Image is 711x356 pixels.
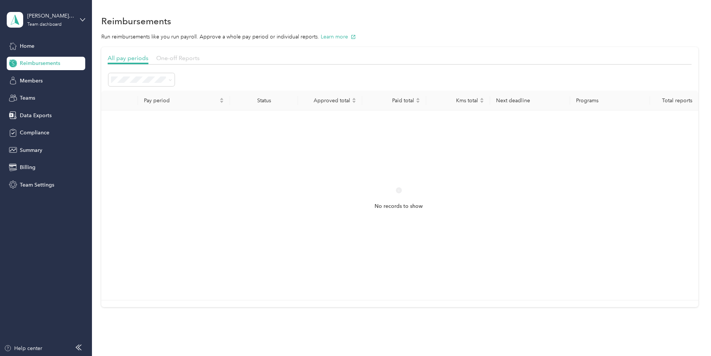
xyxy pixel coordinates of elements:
[20,112,52,119] span: Data Exports
[20,163,36,171] span: Billing
[416,100,420,104] span: caret-down
[20,146,42,154] span: Summary
[27,12,74,20] div: [PERSON_NAME]'s Team
[304,97,350,104] span: Approved total
[20,77,43,85] span: Members
[650,91,698,110] th: Total reports
[368,97,414,104] span: Paid total
[490,91,570,110] th: Next deadline
[352,97,356,101] span: caret-up
[20,94,35,102] span: Teams
[480,100,484,104] span: caret-down
[352,100,356,104] span: caret-down
[219,100,224,104] span: caret-down
[321,33,356,41] button: Learn more
[362,91,426,110] th: Paid total
[298,91,362,110] th: Approved total
[20,181,54,189] span: Team Settings
[27,22,62,27] div: Team dashboard
[375,202,423,210] span: No records to show
[156,54,200,62] span: One-off Reports
[108,54,148,62] span: All pay periods
[480,97,484,101] span: caret-up
[219,97,224,101] span: caret-up
[101,33,698,41] p: Run reimbursements like you run payroll. Approve a whole pay period or individual reports.
[144,97,218,104] span: Pay period
[416,97,420,101] span: caret-up
[432,97,478,104] span: Kms total
[236,97,292,104] div: Status
[4,344,42,352] button: Help center
[101,17,171,25] h1: Reimbursements
[20,59,60,67] span: Reimbursements
[669,314,711,356] iframe: Everlance-gr Chat Button Frame
[570,91,650,110] th: Programs
[20,42,34,50] span: Home
[138,91,230,110] th: Pay period
[20,129,49,137] span: Compliance
[426,91,490,110] th: Kms total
